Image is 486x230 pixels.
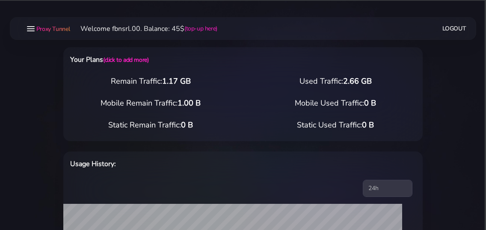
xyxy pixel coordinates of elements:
[58,76,243,87] div: Remain Traffic:
[243,97,428,109] div: Mobile Used Traffic:
[58,119,243,131] div: Static Remain Traffic:
[162,76,191,86] span: 1.17 GB
[178,98,201,108] span: 1.00 B
[103,56,148,64] a: (click to add more)
[442,21,466,36] a: Logout
[360,90,475,219] iframe: Webchat Widget
[58,97,243,109] div: Mobile Remain Traffic:
[70,24,217,34] li: Welcome fbnsrl.00. Balance: 45$
[181,120,193,130] span: 0 B
[36,25,70,33] span: Proxy Tunnel
[243,119,428,131] div: Static Used Traffic:
[184,24,217,33] a: (top-up here)
[243,76,428,87] div: Used Traffic:
[343,76,372,86] span: 2.66 GB
[35,22,70,36] a: Proxy Tunnel
[70,54,267,65] h6: Your Plans
[70,158,267,169] h6: Usage History:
